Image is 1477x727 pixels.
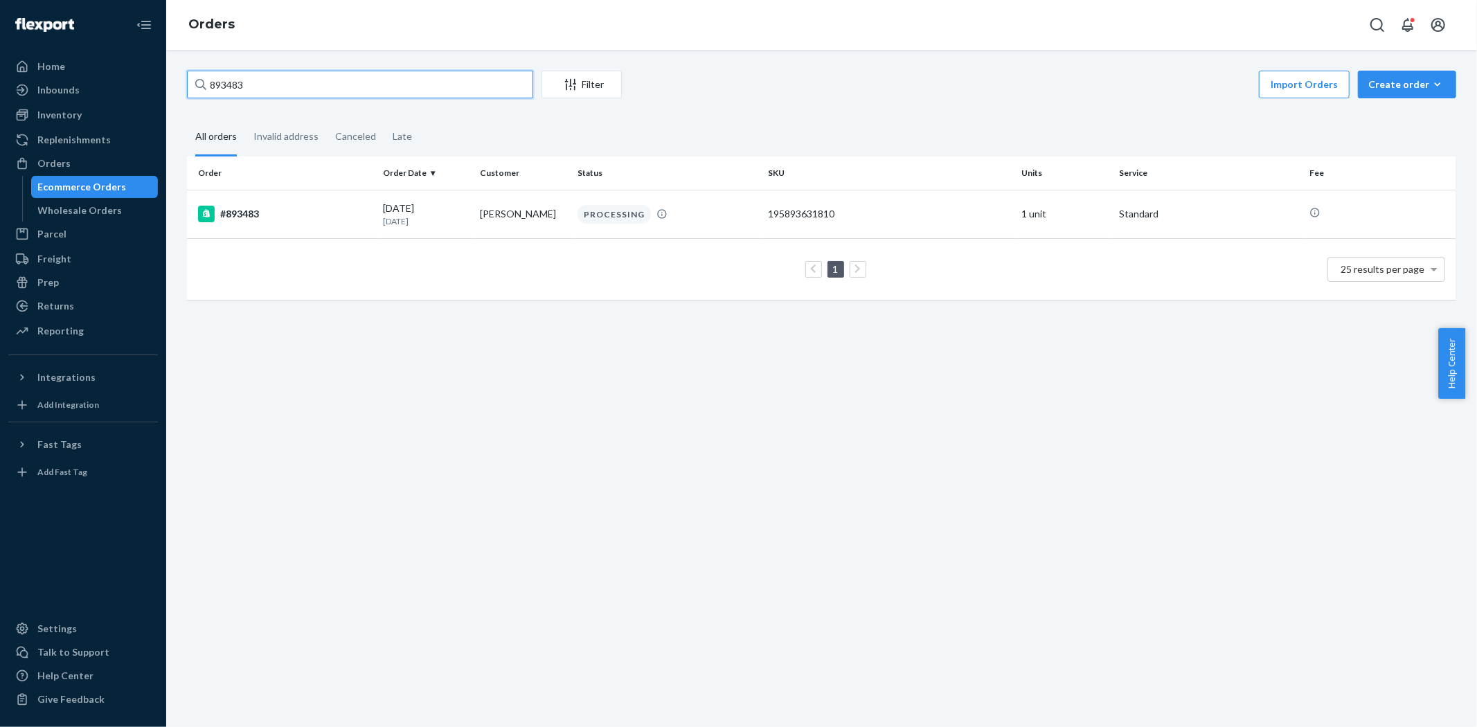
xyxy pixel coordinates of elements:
a: Help Center [8,665,158,687]
div: Settings [37,622,77,636]
div: Reporting [37,324,84,338]
div: Give Feedback [37,692,105,706]
div: Filter [542,78,621,91]
td: 1 unit [1017,190,1114,238]
button: Open account menu [1424,11,1452,39]
div: Inventory [37,108,82,122]
button: Help Center [1438,328,1465,399]
button: Open notifications [1394,11,1422,39]
th: Order [187,156,377,190]
div: Returns [37,299,74,313]
div: Fast Tags [37,438,82,451]
p: [DATE] [383,215,469,227]
div: [DATE] [383,201,469,227]
a: Parcel [8,223,158,245]
div: #893483 [198,206,372,222]
button: Open Search Box [1363,11,1391,39]
a: Inbounds [8,79,158,101]
input: Search orders [187,71,533,98]
div: Parcel [37,227,66,241]
div: Talk to Support [37,645,109,659]
a: Wholesale Orders [31,199,159,222]
div: Home [37,60,65,73]
div: Wholesale Orders [38,204,123,217]
div: Help Center [37,669,93,683]
a: Returns [8,295,158,317]
a: Home [8,55,158,78]
div: All orders [195,118,237,156]
div: 195893631810 [768,207,1011,221]
img: Flexport logo [15,18,74,32]
div: Replenishments [37,133,111,147]
a: Page 1 is your current page [830,263,841,275]
th: Units [1017,156,1114,190]
td: [PERSON_NAME] [474,190,572,238]
a: Orders [8,152,158,174]
div: PROCESSING [578,205,651,224]
th: Fee [1304,156,1456,190]
div: Add Fast Tag [37,466,87,478]
a: Ecommerce Orders [31,176,159,198]
th: SKU [762,156,1017,190]
div: Integrations [37,370,96,384]
button: Give Feedback [8,688,158,710]
button: Import Orders [1259,71,1350,98]
div: Late [393,118,412,154]
div: Customer [480,167,566,179]
div: Canceled [335,118,376,154]
button: Create order [1358,71,1456,98]
div: Prep [37,276,59,289]
ol: breadcrumbs [177,5,246,45]
button: Fast Tags [8,433,158,456]
a: Add Fast Tag [8,461,158,483]
a: Talk to Support [8,641,158,663]
div: Orders [37,156,71,170]
div: Invalid address [253,118,319,154]
a: Add Integration [8,394,158,416]
a: Prep [8,271,158,294]
a: Reporting [8,320,158,342]
span: 25 results per page [1341,263,1425,275]
div: Add Integration [37,399,99,411]
a: Orders [188,17,235,32]
button: Close Navigation [130,11,158,39]
a: Freight [8,248,158,270]
th: Order Date [377,156,475,190]
div: Freight [37,252,71,266]
th: Status [572,156,762,190]
a: Settings [8,618,158,640]
div: Inbounds [37,83,80,97]
a: Inventory [8,104,158,126]
button: Filter [541,71,622,98]
button: Integrations [8,366,158,388]
div: Ecommerce Orders [38,180,127,194]
div: Create order [1368,78,1446,91]
th: Service [1113,156,1304,190]
p: Standard [1119,207,1298,221]
a: Replenishments [8,129,158,151]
